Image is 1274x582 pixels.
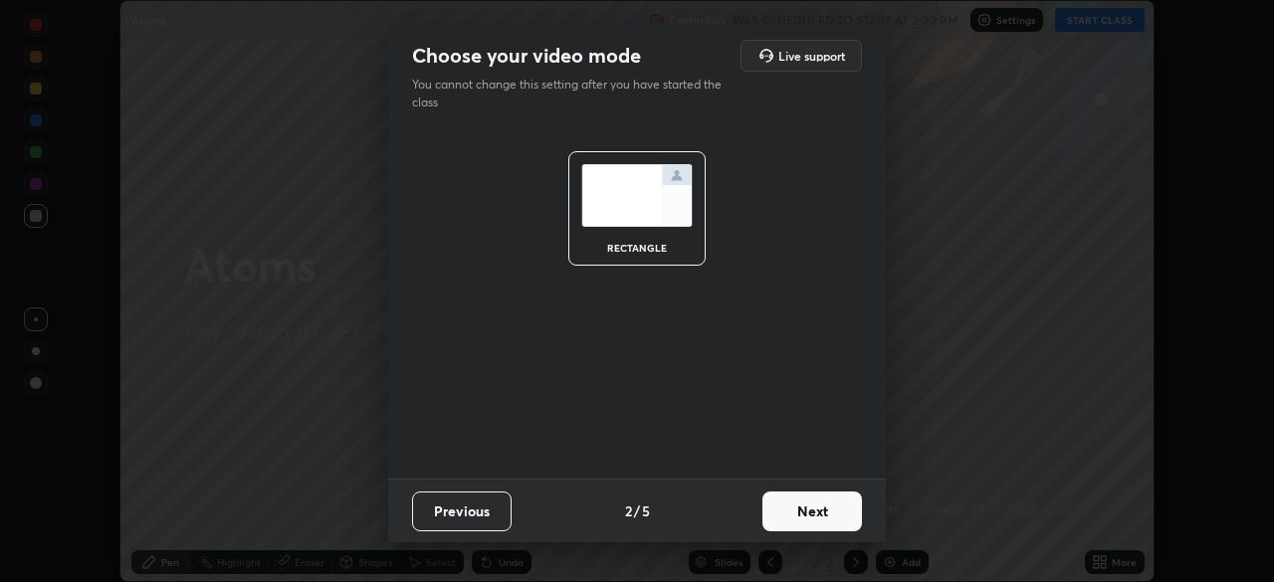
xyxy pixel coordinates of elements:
[581,164,693,227] img: normalScreenIcon.ae25ed63.svg
[625,500,632,521] h4: 2
[762,491,862,531] button: Next
[597,243,677,253] div: rectangle
[634,500,640,521] h4: /
[778,50,845,62] h5: Live support
[412,491,512,531] button: Previous
[642,500,650,521] h4: 5
[412,76,735,111] p: You cannot change this setting after you have started the class
[412,43,641,69] h2: Choose your video mode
